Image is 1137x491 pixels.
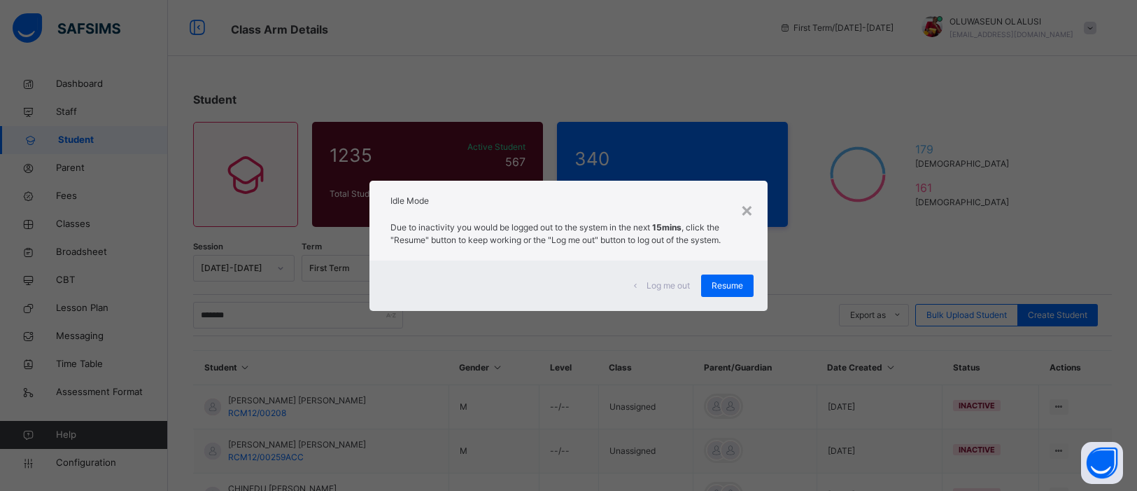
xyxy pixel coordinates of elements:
p: Due to inactivity you would be logged out to the system in the next , click the "Resume" button t... [390,221,747,247]
span: Log me out [647,279,690,292]
span: Resume [712,279,743,292]
strong: 15mins [652,222,682,233]
h2: Idle Mode [390,195,747,207]
button: Open asap [1081,442,1123,484]
div: × [740,195,754,224]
